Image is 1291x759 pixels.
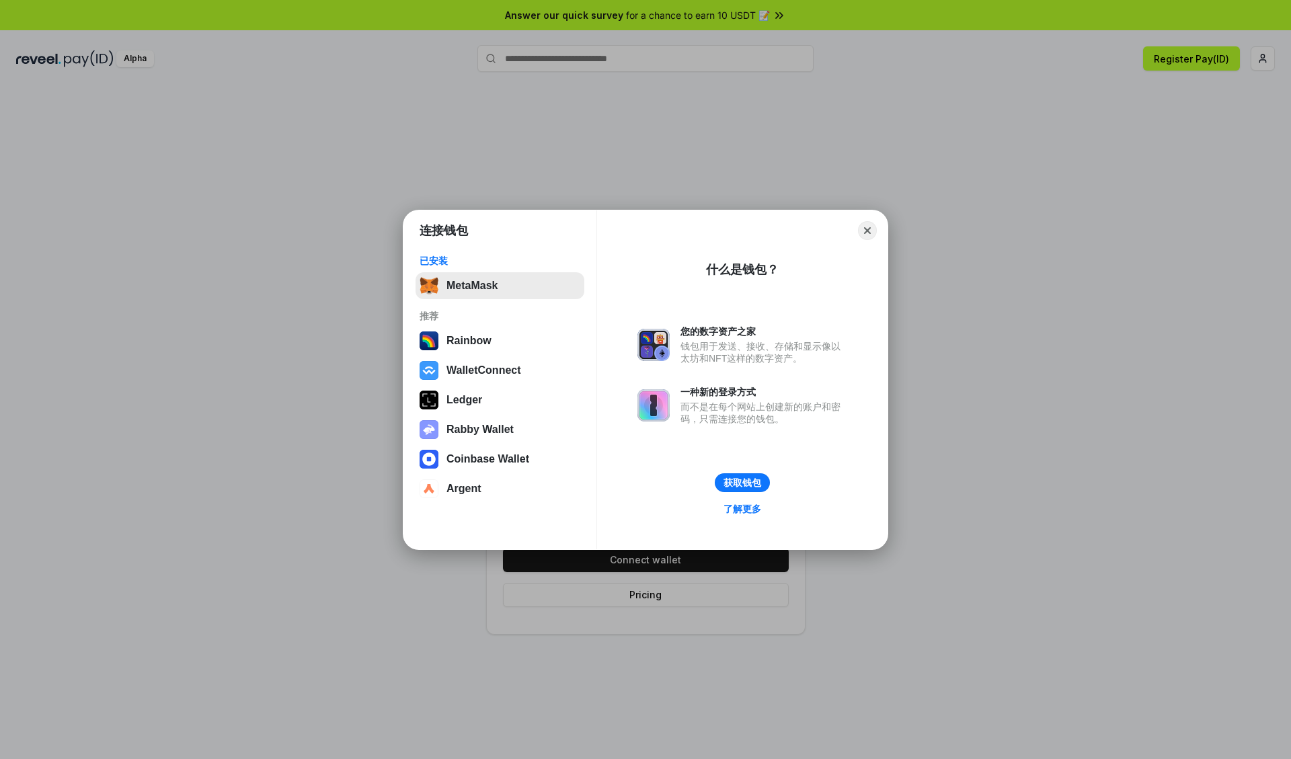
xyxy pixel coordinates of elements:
[420,479,438,498] img: svg+xml,%3Csvg%20width%3D%2228%22%20height%3D%2228%22%20viewBox%3D%220%200%2028%2028%22%20fill%3D...
[706,262,779,278] div: 什么是钱包？
[715,500,769,518] a: 了解更多
[420,331,438,350] img: svg+xml,%3Csvg%20width%3D%22120%22%20height%3D%22120%22%20viewBox%3D%220%200%20120%20120%22%20fil...
[715,473,770,492] button: 获取钱包
[637,329,670,361] img: svg+xml,%3Csvg%20xmlns%3D%22http%3A%2F%2Fwww.w3.org%2F2000%2Fsvg%22%20fill%3D%22none%22%20viewBox...
[420,223,468,239] h1: 连接钱包
[446,424,514,436] div: Rabby Wallet
[416,272,584,299] button: MetaMask
[416,475,584,502] button: Argent
[446,453,529,465] div: Coinbase Wallet
[416,387,584,413] button: Ledger
[446,483,481,495] div: Argent
[416,446,584,473] button: Coinbase Wallet
[446,280,498,292] div: MetaMask
[420,391,438,409] img: svg+xml,%3Csvg%20xmlns%3D%22http%3A%2F%2Fwww.w3.org%2F2000%2Fsvg%22%20width%3D%2228%22%20height%3...
[420,276,438,295] img: svg+xml,%3Csvg%20fill%3D%22none%22%20height%3D%2233%22%20viewBox%3D%220%200%2035%2033%22%20width%...
[723,477,761,489] div: 获取钱包
[723,503,761,515] div: 了解更多
[416,416,584,443] button: Rabby Wallet
[680,340,847,364] div: 钱包用于发送、接收、存储和显示像以太坊和NFT这样的数字资产。
[420,450,438,469] img: svg+xml,%3Csvg%20width%3D%2228%22%20height%3D%2228%22%20viewBox%3D%220%200%2028%2028%22%20fill%3D...
[680,386,847,398] div: 一种新的登录方式
[420,310,580,322] div: 推荐
[420,361,438,380] img: svg+xml,%3Csvg%20width%3D%2228%22%20height%3D%2228%22%20viewBox%3D%220%200%2028%2028%22%20fill%3D...
[416,357,584,384] button: WalletConnect
[446,394,482,406] div: Ledger
[446,364,521,376] div: WalletConnect
[680,401,847,425] div: 而不是在每个网站上创建新的账户和密码，只需连接您的钱包。
[416,327,584,354] button: Rainbow
[420,255,580,267] div: 已安装
[858,221,877,240] button: Close
[637,389,670,422] img: svg+xml,%3Csvg%20xmlns%3D%22http%3A%2F%2Fwww.w3.org%2F2000%2Fsvg%22%20fill%3D%22none%22%20viewBox...
[680,325,847,337] div: 您的数字资产之家
[446,335,492,347] div: Rainbow
[420,420,438,439] img: svg+xml,%3Csvg%20xmlns%3D%22http%3A%2F%2Fwww.w3.org%2F2000%2Fsvg%22%20fill%3D%22none%22%20viewBox...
